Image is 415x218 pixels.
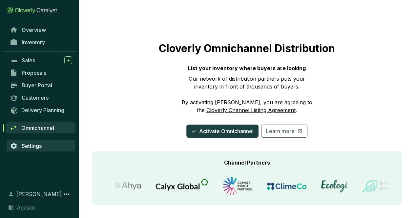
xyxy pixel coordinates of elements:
a: Omnichannel [6,122,75,133]
a: Cloverly Channel Listing Agreement [206,107,296,113]
div: Our network of distribution partners puts your inventory in front of thousands of buyers. By acti... [181,75,313,114]
span: Inventory [22,39,45,46]
img: Climate Impact Partners logo [223,177,252,195]
a: Delivery Planning [7,105,75,115]
span: [PERSON_NAME] [16,190,62,198]
span: Learn more [266,127,295,135]
a: Sales [7,55,75,66]
a: Customers [7,92,75,103]
span: Omnichannel [21,125,54,131]
a: Inventory [7,37,75,48]
span: Buyer Portal [22,82,52,89]
a: Overview [7,24,75,35]
button: Learn more [261,125,307,138]
span: Customers [22,94,49,101]
span: Agasco [17,204,35,211]
div: List your inventory where buyers are looking [181,64,313,75]
span: Proposals [22,69,46,76]
img: Ahya logo [100,182,141,190]
a: Proposals [7,67,75,78]
img: Calyx logo [156,179,208,193]
button: Activate Omnichannel [186,125,259,138]
span: Settings [22,143,42,149]
a: Settings [7,140,75,151]
img: Climeco logo [267,183,306,190]
img: Ecologi logo [321,180,347,192]
div: Channel Partners [100,159,394,167]
span: Delivery Planning [21,107,64,113]
span: Sales [22,57,35,64]
span: Activate Omnichannel [199,127,254,135]
h1: Cloverly Omnichannel Distribution [159,41,335,56]
span: Overview [22,27,46,33]
a: Buyer Portal [7,80,75,91]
